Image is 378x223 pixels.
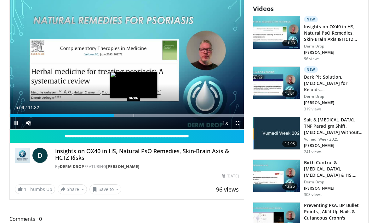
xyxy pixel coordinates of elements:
[304,192,322,197] p: 303 views
[282,183,297,190] span: 12:35
[304,44,364,49] p: Derm Drop
[304,159,364,178] h3: Birth Control & [MEDICAL_DATA], [MEDICAL_DATA] & HS, [MEDICAL_DATA] & [MEDICAL_DATA] Me…
[304,74,364,93] h3: Dark Pit Solution, [MEDICAL_DATA] for Keloids, Neuroinflammatory Buzz Drugs…
[304,202,364,221] h3: Preventing PsA, BP Bullet Points, JAK'd Up Nails & Cutaneous Crohn's
[253,16,364,61] a: 11:33 New Insights on OX40 in HS, Natural PsO Remedies, Skin-Brain Axis & HCTZ… Derm Drop [PERSON...
[60,164,84,169] a: Derm Drop
[15,105,24,110] span: 5:09
[22,117,35,129] button: Unmute
[28,105,39,110] span: 11:32
[282,90,297,97] span: 15:01
[26,105,27,110] span: /
[304,94,364,99] p: Derm Drop
[222,173,239,179] div: [DATE]
[58,184,87,194] button: Share
[15,148,30,163] img: Derm Drop
[253,159,364,197] a: 12:35 Birth Control & [MEDICAL_DATA], [MEDICAL_DATA] & HS, [MEDICAL_DATA] & [MEDICAL_DATA] Me… De...
[304,149,322,154] p: 241 views
[304,100,364,105] p: [PERSON_NAME]
[55,164,239,170] div: By FEATURING
[253,160,300,192] img: 78b35a43-8d35-454d-9dcb-5addc47c128f.150x105_q85_crop-smart_upscale.jpg
[304,66,318,73] p: New
[304,107,322,112] p: 319 views
[216,186,239,193] span: 96 views
[10,117,22,129] button: Pause
[282,141,297,147] span: 14:03
[304,24,364,42] h3: Insights on OX40 in HS, Natural PsO Remedies, Skin-Brain Axis & HCTZ…
[231,117,244,129] button: Fullscreen
[282,40,297,46] span: 11:33
[253,67,300,99] img: 226190ef-fd0a-4957-a869-7a2b5fb338b4.150x105_q85_crop-smart_upscale.jpg
[304,16,318,22] p: New
[89,184,122,194] button: Save to
[304,50,364,55] p: [PERSON_NAME]
[304,117,364,136] h3: Salt & [MEDICAL_DATA], TNF Paradigm Shift, [MEDICAL_DATA] Without Hype…
[15,184,55,194] a: 1 Thumbs Up
[9,215,244,223] span: Comments 0
[253,117,300,150] img: e6206b8a-9232-4739-9b37-e398ee393258.jpg.150x105_q85_crop-smart_upscale.jpg
[106,164,140,169] a: [PERSON_NAME]
[24,186,26,192] span: 1
[110,72,157,98] img: image.jpeg
[304,180,364,185] p: Derm Drop
[253,16,300,49] img: ac76dc30-93c3-47ce-95d4-e05863d5f478.150x105_q85_crop-smart_upscale.jpg
[253,117,364,154] a: 14:03 Salt & [MEDICAL_DATA], TNF Paradigm Shift, [MEDICAL_DATA] Without Hype… Vumedi Week 2025 [P...
[55,148,239,161] h4: Insights on OX40 in HS, Natural PsO Remedies, Skin-Brain Axis & HCTZ Risks
[304,186,364,191] p: [PERSON_NAME]
[253,4,274,13] span: Videos
[219,117,231,129] button: Playback Rate
[304,143,364,148] p: [PERSON_NAME]
[253,66,364,112] a: 15:01 New Dark Pit Solution, [MEDICAL_DATA] for Keloids, Neuroinflammatory Buzz Drugs… Derm Drop ...
[10,114,244,117] div: Progress Bar
[304,137,364,142] p: Vumedi Week 2025
[32,148,48,163] a: D
[304,56,319,61] p: 96 views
